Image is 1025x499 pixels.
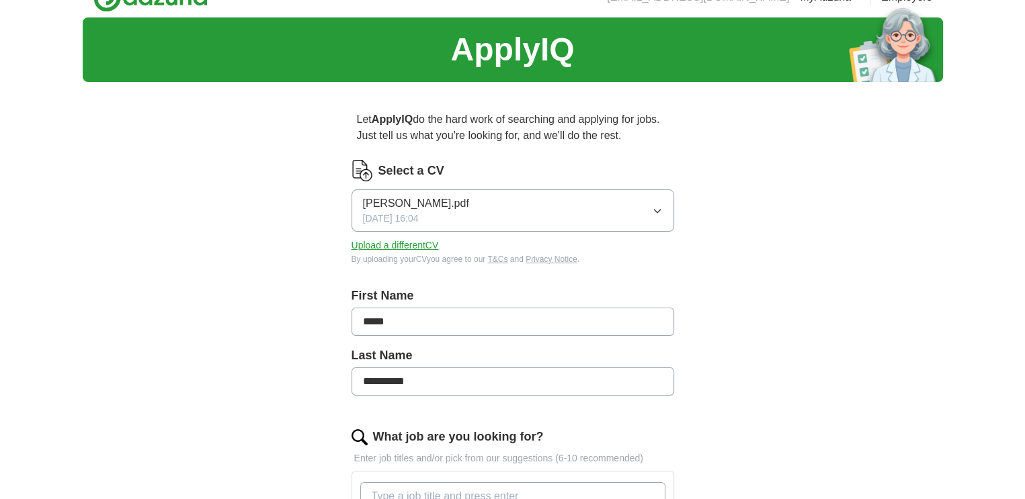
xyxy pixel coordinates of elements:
a: T&Cs [487,255,507,264]
h1: ApplyIQ [450,26,574,74]
label: Select a CV [378,162,444,180]
span: [PERSON_NAME].pdf [363,195,469,212]
p: Let do the hard work of searching and applying for jobs. Just tell us what you're looking for, an... [352,106,674,149]
button: Upload a differentCV [352,238,439,253]
div: By uploading your CV you agree to our and . [352,253,674,265]
label: First Name [352,287,674,305]
button: [PERSON_NAME].pdf[DATE] 16:04 [352,189,674,232]
p: Enter job titles and/or pick from our suggestions (6-10 recommended) [352,451,674,465]
label: What job are you looking for? [373,428,544,446]
img: CV Icon [352,160,373,181]
strong: ApplyIQ [372,114,413,125]
img: search.png [352,429,368,445]
label: Last Name [352,347,674,365]
a: Privacy Notice [526,255,577,264]
span: [DATE] 16:04 [363,212,419,226]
